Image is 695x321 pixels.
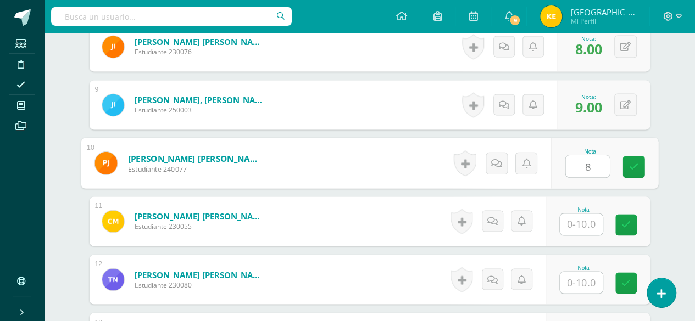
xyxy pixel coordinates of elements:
img: 471bf805eba7dad59aa26128e35c7a3b.png [94,151,117,174]
span: Estudiante 230055 [135,222,266,231]
a: [PERSON_NAME] [PERSON_NAME] [135,211,266,222]
div: Nota [565,148,615,154]
input: 0-10.0 [560,213,603,235]
img: 3539216fffea41f153926d05c68914f5.png [102,210,124,232]
img: 1ba8a2a0bc20a2099ff786d3ebc74273.png [102,36,124,58]
span: Mi Perfil [570,16,636,26]
span: Estudiante 230076 [135,47,266,57]
span: Estudiante 240077 [127,164,263,174]
img: 5ada68b2604da183d0466cbfe86ff60b.png [102,268,124,290]
input: Busca un usuario... [51,7,292,26]
img: cac69b3a1053a0e96759db03ee3b121c.png [540,5,562,27]
img: d9c79389e4952c5e4c2c425df0146fa3.png [102,94,124,116]
div: Nota: [575,35,602,42]
div: Nota [559,265,608,271]
div: Nota: [575,93,602,100]
a: [PERSON_NAME] [PERSON_NAME] [135,36,266,47]
a: [PERSON_NAME], [PERSON_NAME] [135,94,266,105]
span: Estudiante 250003 [135,105,266,115]
span: [GEOGRAPHIC_DATA] [570,7,636,18]
span: 9.00 [575,98,602,116]
input: 0-10.0 [560,272,603,293]
input: 0-10.0 [565,155,609,177]
span: Estudiante 230080 [135,280,266,289]
div: Nota [559,207,608,213]
a: [PERSON_NAME] [PERSON_NAME] [135,269,266,280]
span: 9 [509,14,521,26]
a: [PERSON_NAME] [PERSON_NAME] [127,153,263,164]
span: 8.00 [575,40,602,58]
